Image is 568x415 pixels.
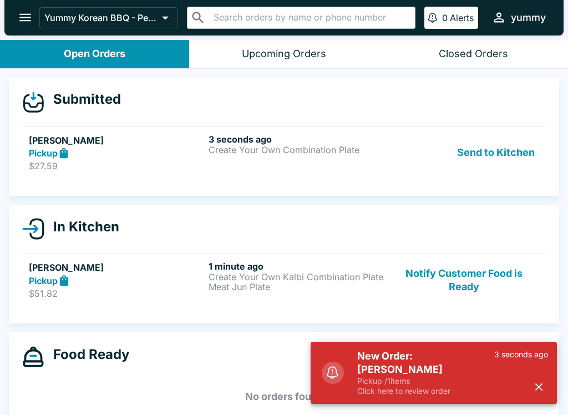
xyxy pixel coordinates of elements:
div: Open Orders [64,48,125,60]
div: Closed Orders [439,48,508,60]
button: Yummy Korean BBQ - Pearlridge [39,7,178,28]
h4: Submitted [44,91,121,108]
h4: Food Ready [44,346,129,363]
strong: Pickup [29,275,58,286]
h4: In Kitchen [44,219,119,235]
p: $51.82 [29,288,204,299]
p: Meat Jun Plate [209,282,384,292]
h6: 3 seconds ago [209,134,384,145]
button: Notify Customer Food is Ready [389,261,539,299]
input: Search orders by name or phone number [210,10,410,26]
h5: [PERSON_NAME] [29,261,204,274]
a: [PERSON_NAME]Pickup$51.821 minute agoCreate Your Own Kalbi Combination PlateMeat Jun PlateNotify ... [22,254,546,306]
button: Send to Kitchen [453,134,539,172]
p: Create Your Own Kalbi Combination Plate [209,272,384,282]
button: open drawer [11,3,39,32]
a: [PERSON_NAME]Pickup$27.593 seconds agoCreate Your Own Combination PlateSend to Kitchen [22,126,546,179]
p: Pickup / 1 items [357,376,494,386]
p: Click here to review order [357,386,494,396]
h5: [PERSON_NAME] [29,134,204,147]
h5: New Order: [PERSON_NAME] [357,350,494,376]
strong: Pickup [29,148,58,159]
p: Alerts [450,12,474,23]
p: 3 seconds ago [494,350,548,360]
p: $27.59 [29,160,204,171]
div: Upcoming Orders [242,48,326,60]
p: Create Your Own Combination Plate [209,145,384,155]
div: yummy [511,11,546,24]
button: yummy [487,6,550,29]
p: 0 [442,12,448,23]
h6: 1 minute ago [209,261,384,272]
p: Yummy Korean BBQ - Pearlridge [44,12,158,23]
